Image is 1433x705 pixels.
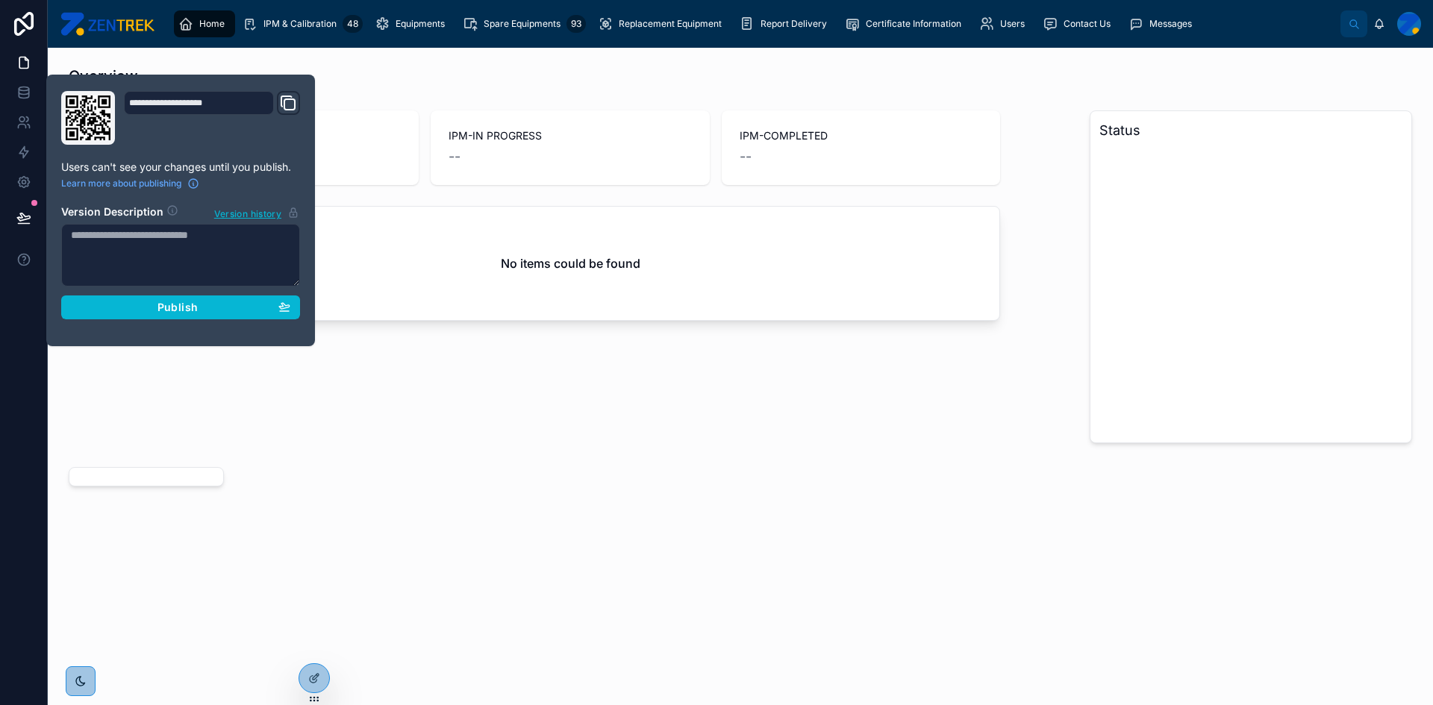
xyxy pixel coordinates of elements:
[263,18,337,30] span: IPM & Calibration
[1124,10,1202,37] a: Messages
[238,10,367,37] a: IPM & Calibration48
[166,7,1340,40] div: scrollable content
[740,146,752,167] span: --
[60,12,154,36] img: App logo
[449,128,691,143] span: IPM-IN PROGRESS
[866,18,961,30] span: Certificate Information
[61,178,181,189] span: Learn more about publishing
[1149,18,1192,30] span: Messages
[199,18,225,30] span: Home
[735,10,837,37] a: Report Delivery
[213,204,300,221] button: Version history
[740,128,982,143] span: IPM-COMPLETED
[1000,18,1025,30] span: Users
[566,15,586,33] div: 93
[370,10,455,37] a: Equipments
[157,301,198,314] span: Publish
[840,10,972,37] a: Certificate Information
[343,15,363,33] div: 48
[449,146,461,167] span: --
[761,18,827,30] span: Report Delivery
[61,178,199,189] a: Learn more about publishing
[1099,120,1402,141] h3: Status
[619,18,722,30] span: Replacement Equipment
[1038,10,1121,37] a: Contact Us
[593,10,732,37] a: Replacement Equipment
[975,10,1035,37] a: Users
[458,10,590,37] a: Spare Equipments93
[61,295,300,319] button: Publish
[501,254,640,272] h2: No items could be found
[69,66,138,87] h1: Overview
[1064,18,1111,30] span: Contact Us
[1099,147,1402,433] div: chart
[174,10,235,37] a: Home
[61,160,300,175] p: Users can't see your changes until you publish.
[396,18,445,30] span: Equipments
[124,91,300,145] div: Domain and Custom Link
[484,18,561,30] span: Spare Equipments
[214,205,281,220] span: Version history
[61,204,163,221] h2: Version Description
